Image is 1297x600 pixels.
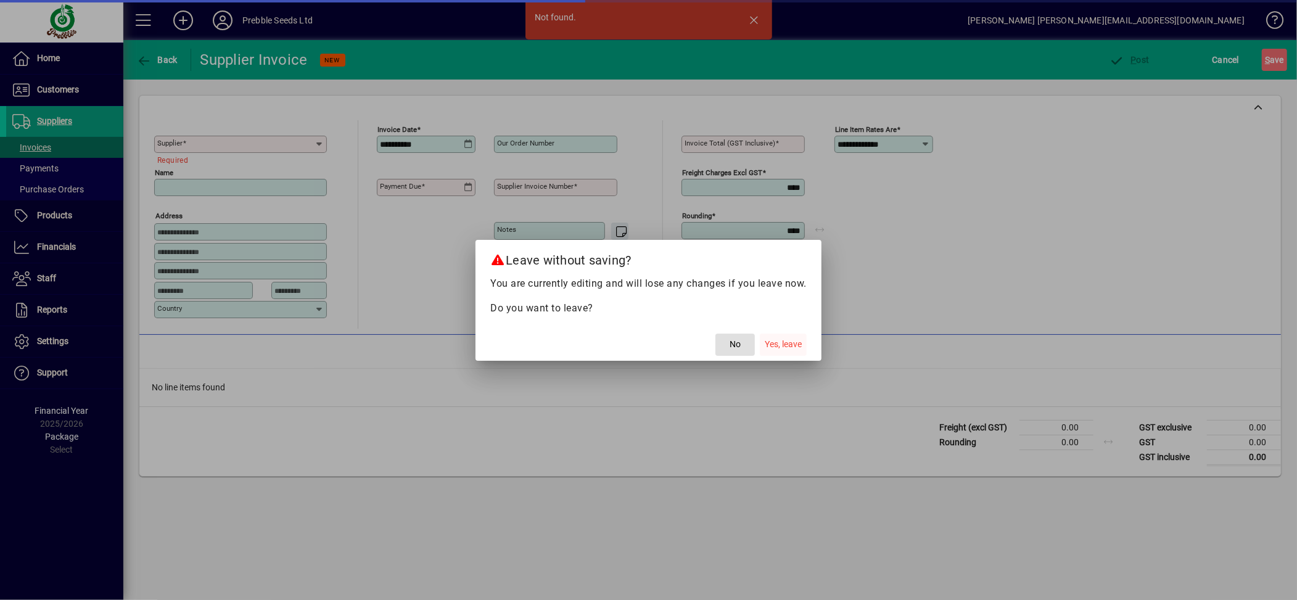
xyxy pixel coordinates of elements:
h2: Leave without saving? [476,240,821,276]
p: You are currently editing and will lose any changes if you leave now. [490,276,807,291]
button: Yes, leave [760,334,807,356]
button: No [715,334,755,356]
p: Do you want to leave? [490,301,807,316]
span: Yes, leave [765,338,802,351]
span: No [730,338,741,351]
